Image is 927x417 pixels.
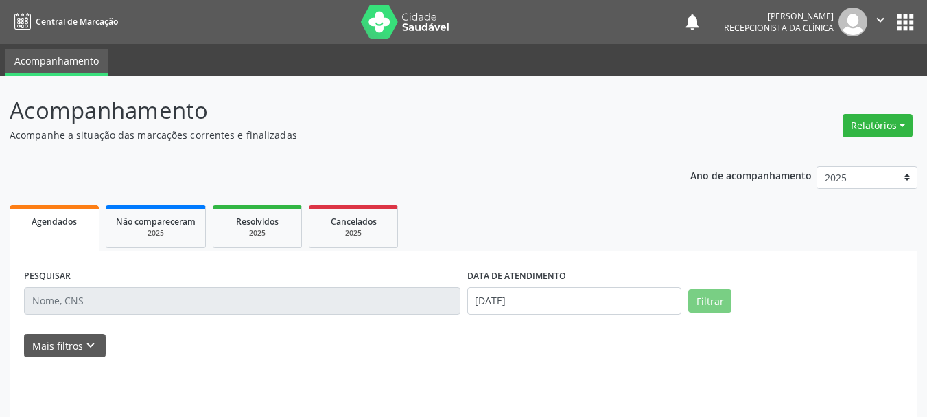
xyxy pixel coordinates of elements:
span: Não compareceram [116,216,196,227]
button: notifications [683,12,702,32]
i:  [873,12,888,27]
span: Resolvidos [236,216,279,227]
p: Acompanhe a situação das marcações correntes e finalizadas [10,128,645,142]
button: Mais filtroskeyboard_arrow_down [24,334,106,358]
img: img [838,8,867,36]
span: Central de Marcação [36,16,118,27]
div: 2025 [319,228,388,238]
p: Ano de acompanhamento [690,166,812,183]
label: DATA DE ATENDIMENTO [467,266,566,287]
button:  [867,8,893,36]
input: Nome, CNS [24,287,460,315]
a: Acompanhamento [5,49,108,76]
span: Recepcionista da clínica [724,22,834,34]
a: Central de Marcação [10,10,118,33]
span: Agendados [32,216,77,227]
span: Cancelados [331,216,377,227]
button: apps [893,10,917,34]
div: 2025 [223,228,292,238]
button: Relatórios [843,114,913,137]
button: Filtrar [688,289,731,313]
p: Acompanhamento [10,93,645,128]
input: Selecione um intervalo [467,287,682,315]
label: PESQUISAR [24,266,71,287]
i: keyboard_arrow_down [83,338,98,353]
div: 2025 [116,228,196,238]
div: [PERSON_NAME] [724,10,834,22]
